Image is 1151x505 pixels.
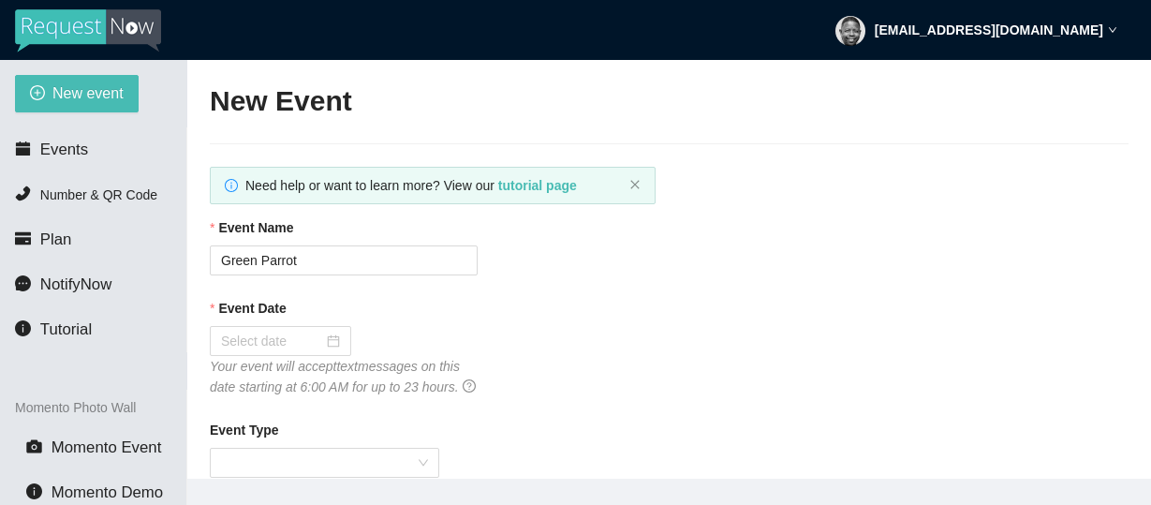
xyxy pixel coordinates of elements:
span: Tutorial [40,320,92,338]
strong: [EMAIL_ADDRESS][DOMAIN_NAME] [875,22,1103,37]
button: plus-circleNew event [15,75,139,112]
span: question-circle [463,379,476,393]
img: d1f3ffdeb3c23e6ff36011d3b4a820dc [835,16,865,46]
span: Number & QR Code [40,187,157,202]
span: New event [52,82,124,105]
iframe: LiveChat chat widget [888,446,1151,505]
input: Select date [221,331,323,351]
span: credit-card [15,230,31,246]
b: Event Date [218,298,286,319]
i: Your event will accept text messages on this date starting at 6:00 AM for up to 23 hours. [210,359,460,394]
span: Events [40,141,88,158]
img: RequestNow [15,9,161,52]
span: camera [26,438,42,454]
span: info-circle [225,179,238,192]
h2: New Event [210,82,1129,121]
span: info-circle [15,320,31,336]
span: calendar [15,141,31,156]
span: info-circle [26,483,42,499]
span: Plan [40,230,72,248]
span: NotifyNow [40,275,111,293]
span: Momento Demo [52,483,163,501]
b: Event Type [210,420,279,440]
span: Momento Event [52,438,162,456]
span: down [1108,25,1117,35]
span: phone [15,186,31,201]
a: tutorial page [498,178,577,193]
input: Janet's and Mark's Wedding [210,245,478,275]
button: close [629,179,641,191]
span: Need help or want to learn more? View our [245,178,577,193]
span: close [629,179,641,190]
span: plus-circle [30,85,45,103]
span: message [15,275,31,291]
b: Event Name [218,217,293,238]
